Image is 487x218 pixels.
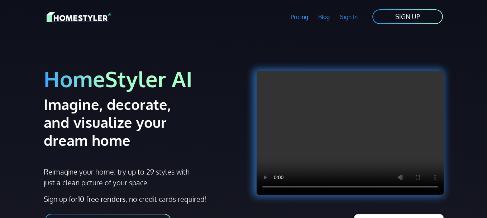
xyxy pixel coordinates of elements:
[44,194,239,204] p: Sign up for , no credit cards required!
[285,9,313,25] a: Pricing
[44,166,191,188] p: Reimagine your home: try up to 29 styles with just a clean picture of your space.
[44,65,239,92] h1: HomeStyler AI
[47,11,111,23] img: HomeStyler AI logo
[335,9,363,25] a: Sign In
[78,194,125,204] strong: 10 free renders
[44,95,200,149] h2: Imagine, decorate, and visualize your dream home
[313,9,335,25] a: Blog
[372,9,444,25] a: SIGN UP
